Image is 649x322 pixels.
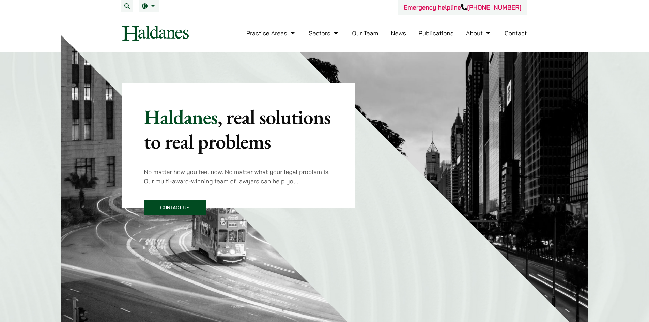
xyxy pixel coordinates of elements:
[419,29,454,37] a: Publications
[246,29,296,37] a: Practice Areas
[144,167,333,186] p: No matter how you feel now. No matter what your legal problem is. Our multi-award-winning team of...
[309,29,339,37] a: Sectors
[404,3,521,11] a: Emergency helpline[PHONE_NUMBER]
[352,29,378,37] a: Our Team
[505,29,527,37] a: Contact
[142,3,157,9] a: EN
[144,105,333,154] p: Haldanes
[466,29,492,37] a: About
[391,29,406,37] a: News
[144,200,206,215] a: Contact Us
[144,104,331,155] mark: , real solutions to real problems
[122,26,189,41] img: Logo of Haldanes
